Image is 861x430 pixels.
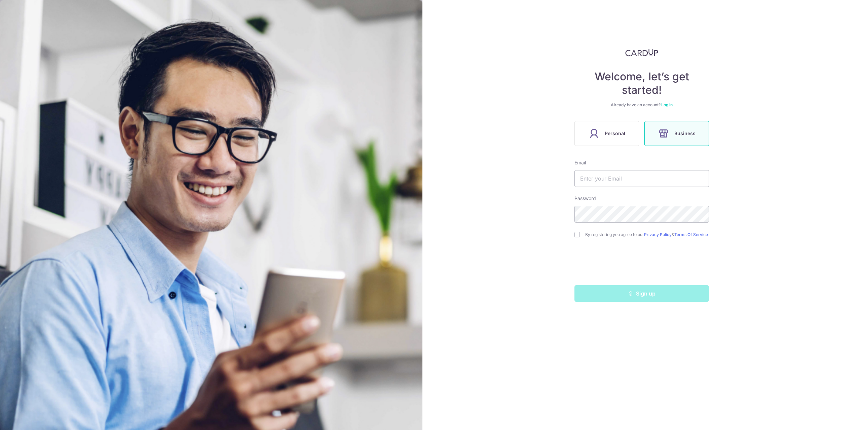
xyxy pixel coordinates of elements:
[674,129,696,138] span: Business
[674,232,708,237] a: Terms Of Service
[605,129,625,138] span: Personal
[574,195,596,202] label: Password
[644,232,672,237] a: Privacy Policy
[574,170,709,187] input: Enter your Email
[661,102,673,107] a: Log in
[574,70,709,97] h4: Welcome, let’s get started!
[574,102,709,108] div: Already have an account?
[625,48,658,56] img: CardUp Logo
[574,159,586,166] label: Email
[591,251,693,277] iframe: reCAPTCHA
[585,232,709,237] label: By registering you agree to our &
[572,121,642,146] a: Personal
[642,121,712,146] a: Business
